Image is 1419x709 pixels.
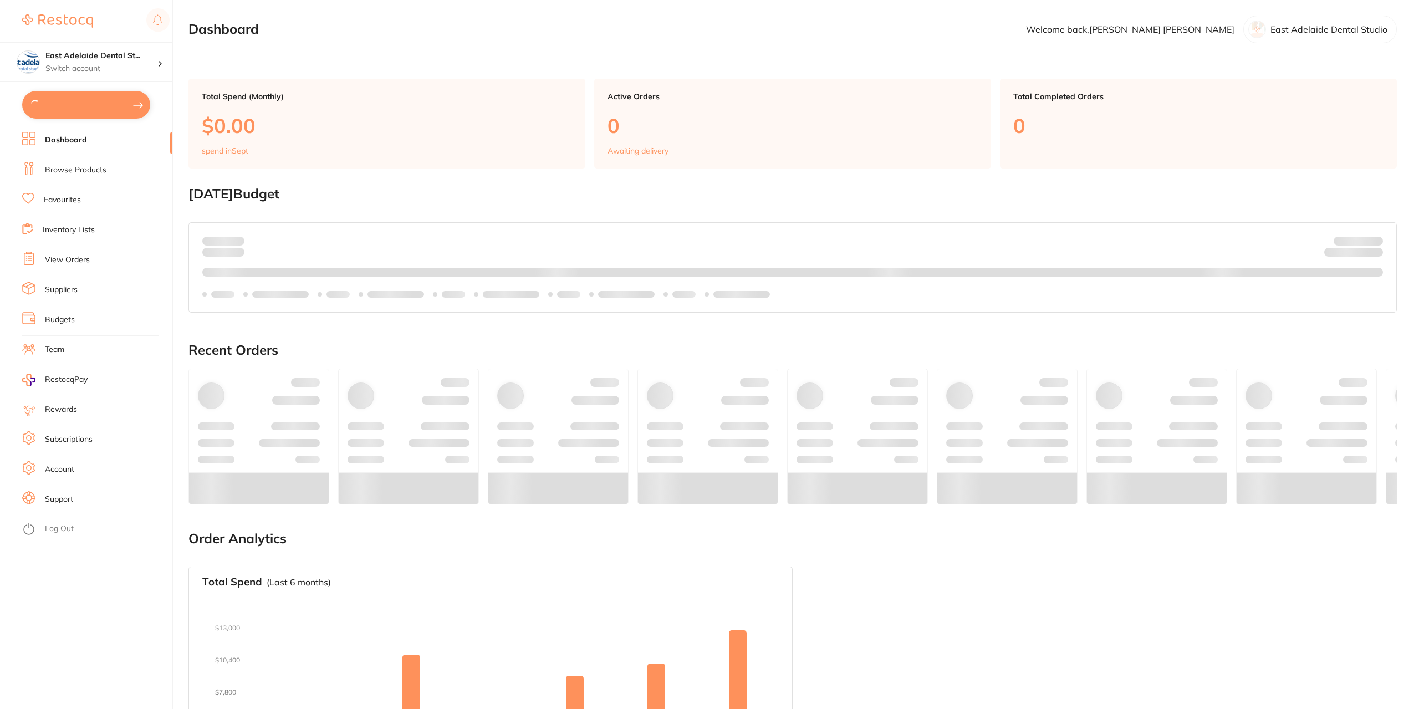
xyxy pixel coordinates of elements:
p: Welcome back, [PERSON_NAME] [PERSON_NAME] [1026,24,1234,34]
a: Favourites [44,195,81,206]
p: Labels extended [483,290,539,299]
a: Total Spend (Monthly)$0.00spend inSept [188,79,585,169]
p: Total Completed Orders [1013,92,1384,101]
p: East Adelaide Dental Studio [1270,24,1387,34]
p: Labels extended [598,290,655,299]
p: Labels [211,290,234,299]
a: Active Orders0Awaiting delivery [594,79,991,169]
p: Total Spend (Monthly) [202,92,572,101]
p: month [202,246,244,259]
a: Rewards [45,404,77,415]
a: Support [45,494,73,505]
p: Budget: [1334,236,1383,245]
h2: Dashboard [188,22,259,37]
a: Team [45,344,64,355]
a: Account [45,464,74,475]
a: Subscriptions [45,434,93,445]
button: Log Out [22,521,169,538]
strong: $NaN [1361,236,1383,246]
p: $0.00 [202,114,572,137]
a: Dashboard [45,135,87,146]
h4: East Adelaide Dental Studio [45,50,157,62]
p: 0 [608,114,978,137]
a: Total Completed Orders0 [1000,79,1397,169]
a: Inventory Lists [43,225,95,236]
p: Active Orders [608,92,978,101]
p: Remaining: [1324,246,1383,259]
p: Awaiting delivery [608,146,668,155]
p: spend in Sept [202,146,248,155]
a: Log Out [45,523,74,534]
a: Budgets [45,314,75,325]
img: Restocq Logo [22,14,93,28]
h2: [DATE] Budget [188,186,1397,202]
strong: $0.00 [1364,249,1383,259]
p: Labels [326,290,350,299]
span: RestocqPay [45,374,88,385]
a: Browse Products [45,165,106,176]
h3: Total Spend [202,576,262,588]
img: East Adelaide Dental Studio [17,51,39,73]
p: Labels [672,290,696,299]
a: Suppliers [45,284,78,295]
p: Labels extended [367,290,424,299]
img: RestocqPay [22,374,35,386]
p: Labels extended [252,290,309,299]
a: View Orders [45,254,90,266]
p: Labels [442,290,465,299]
p: Switch account [45,63,157,74]
h2: Order Analytics [188,531,1397,547]
h2: Recent Orders [188,343,1397,358]
p: Spent: [202,236,244,245]
a: Restocq Logo [22,8,93,34]
p: 0 [1013,114,1384,137]
strong: $0.00 [225,236,244,246]
a: RestocqPay [22,374,88,386]
p: Labels [557,290,580,299]
p: (Last 6 months) [267,577,331,587]
p: Labels extended [713,290,770,299]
